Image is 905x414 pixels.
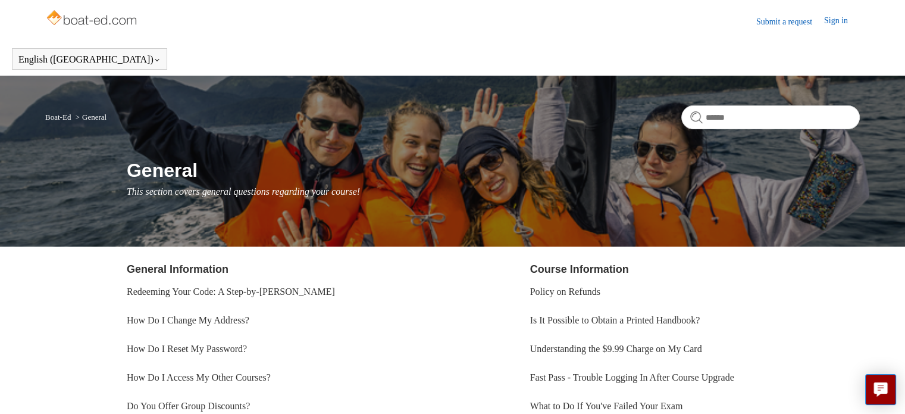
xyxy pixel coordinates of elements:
a: Do You Offer Group Discounts? [127,401,250,411]
a: Submit a request [756,15,824,28]
a: How Do I Access My Other Courses? [127,372,271,382]
a: General Information [127,263,228,275]
p: This section covers general questions regarding your course! [127,185,860,199]
img: Boat-Ed Help Center home page [45,7,140,31]
a: Policy on Refunds [530,287,600,297]
a: Sign in [824,14,860,29]
a: Understanding the $9.99 Charge on My Card [530,344,702,354]
a: How Do I Change My Address? [127,315,249,325]
a: Redeeming Your Code: A Step-by-[PERSON_NAME] [127,287,335,297]
button: English ([GEOGRAPHIC_DATA]) [18,54,161,65]
a: Boat-Ed [45,113,71,122]
a: How Do I Reset My Password? [127,344,247,354]
a: What to Do If You've Failed Your Exam [530,401,683,411]
a: Fast Pass - Trouble Logging In After Course Upgrade [530,372,734,382]
input: Search [681,105,860,129]
a: Is It Possible to Obtain a Printed Handbook? [530,315,700,325]
li: General [73,113,107,122]
button: Live chat [865,374,896,405]
li: Boat-Ed [45,113,73,122]
h1: General [127,156,860,185]
a: Course Information [530,263,629,275]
